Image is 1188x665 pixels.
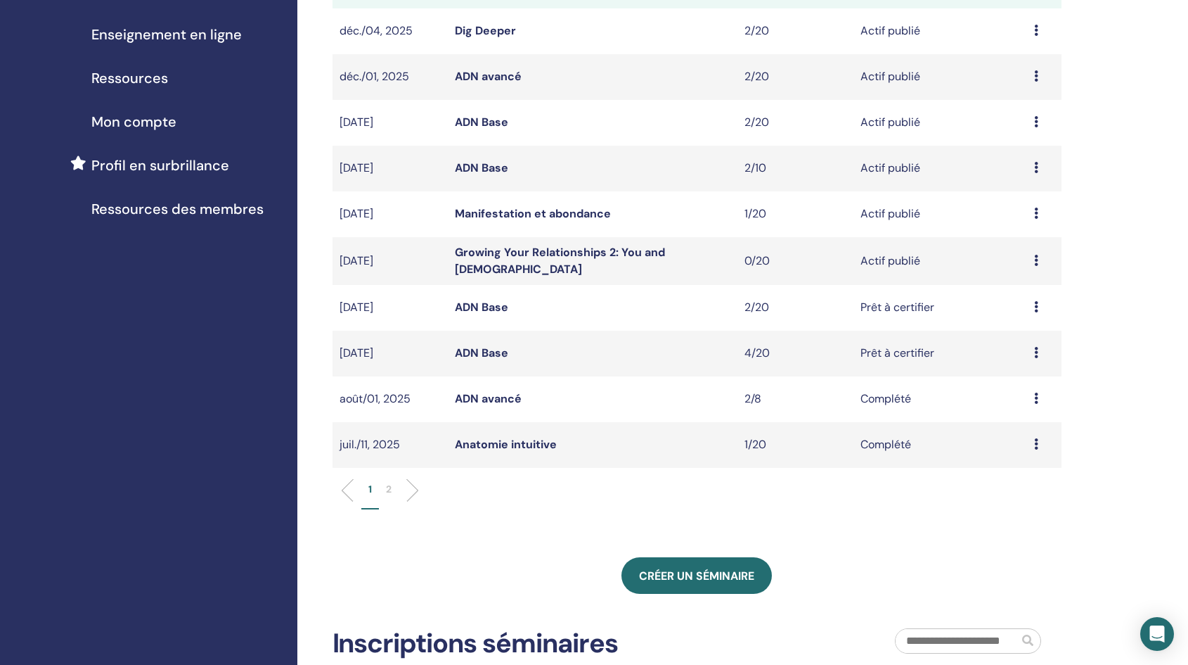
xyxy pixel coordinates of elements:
[737,8,853,54] td: 2/20
[91,155,229,176] span: Profil en surbrillance
[332,54,448,100] td: déc./01, 2025
[737,331,853,376] td: 4/20
[455,69,522,84] a: ADN avancé
[1140,617,1174,651] div: Open Intercom Messenger
[332,100,448,146] td: [DATE]
[737,146,853,191] td: 2/10
[455,300,508,315] a: ADN Base
[737,54,853,100] td: 2/20
[853,422,1027,468] td: Complété
[853,100,1027,146] td: Actif publié
[332,8,448,54] td: déc./04, 2025
[621,557,772,594] a: Créer un séminaire
[455,346,508,360] a: ADN Base
[332,376,448,422] td: août/01, 2025
[368,482,372,497] p: 1
[737,237,853,285] td: 0/20
[455,23,516,38] a: Dig Deeper
[91,68,168,89] span: Ressources
[853,285,1027,331] td: Prêt à certifier
[386,482,392,497] p: 2
[455,115,508,129] a: ADN Base
[455,245,665,277] a: Growing Your Relationships 2: You and [DEMOGRAPHIC_DATA]
[332,237,448,285] td: [DATE]
[853,376,1027,422] td: Complété
[737,422,853,468] td: 1/20
[332,191,448,237] td: [DATE]
[332,331,448,376] td: [DATE]
[853,146,1027,191] td: Actif publié
[455,206,611,221] a: Manifestation et abondance
[853,8,1027,54] td: Actif publié
[91,198,264,220] span: Ressources des membres
[455,437,557,452] a: Anatomie intuitive
[737,285,853,331] td: 2/20
[332,422,448,468] td: juil./11, 2025
[332,628,619,660] h2: Inscriptions séminaires
[332,285,448,331] td: [DATE]
[91,111,176,132] span: Mon compte
[455,391,522,406] a: ADN avancé
[639,569,754,583] span: Créer un séminaire
[91,24,242,45] span: Enseignement en ligne
[455,160,508,175] a: ADN Base
[737,191,853,237] td: 1/20
[737,376,853,422] td: 2/8
[737,100,853,146] td: 2/20
[853,191,1027,237] td: Actif publié
[853,54,1027,100] td: Actif publié
[853,237,1027,285] td: Actif publié
[332,146,448,191] td: [DATE]
[853,331,1027,376] td: Prêt à certifier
